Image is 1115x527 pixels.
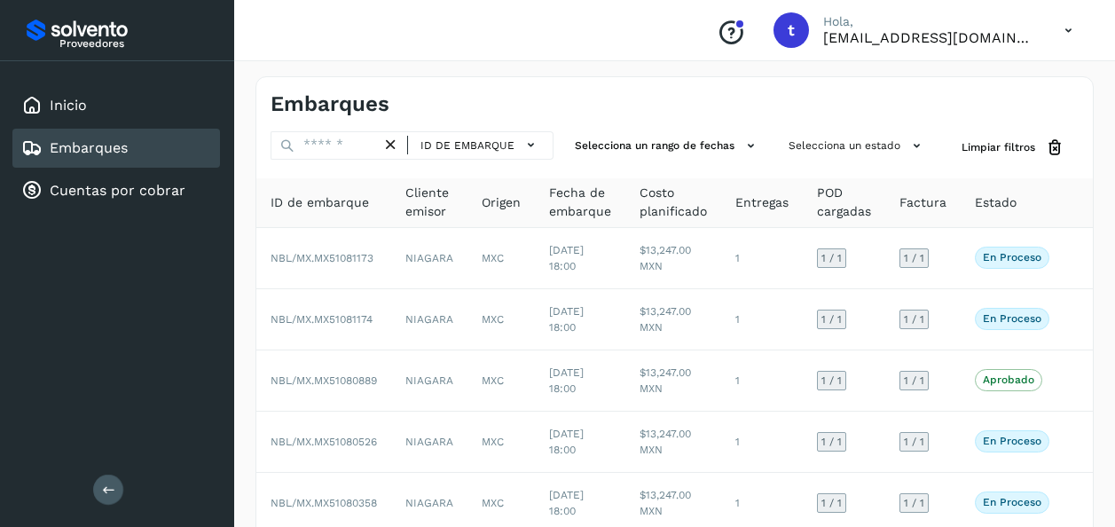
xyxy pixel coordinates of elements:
[271,252,373,264] span: NBL/MX.MX51081173
[271,436,377,448] span: NBL/MX.MX51080526
[391,412,467,473] td: NIAGARA
[549,489,584,517] span: [DATE] 18:00
[983,251,1041,263] p: En proceso
[721,412,803,473] td: 1
[482,193,521,212] span: Origen
[59,37,213,50] p: Proveedores
[391,350,467,412] td: NIAGARA
[904,314,924,325] span: 1 / 1
[391,289,467,350] td: NIAGARA
[12,171,220,210] div: Cuentas por cobrar
[271,91,389,117] h4: Embarques
[467,350,535,412] td: MXC
[821,375,842,386] span: 1 / 1
[721,289,803,350] td: 1
[904,437,924,447] span: 1 / 1
[12,86,220,125] div: Inicio
[823,14,1036,29] p: Hola,
[904,253,924,263] span: 1 / 1
[817,184,871,221] span: POD cargadas
[821,253,842,263] span: 1 / 1
[549,366,584,395] span: [DATE] 18:00
[12,129,220,168] div: Embarques
[549,305,584,334] span: [DATE] 18:00
[735,193,789,212] span: Entregas
[625,228,721,289] td: $13,247.00 MXN
[821,314,842,325] span: 1 / 1
[823,29,1036,46] p: trasportesmoncada@hotmail.com
[625,412,721,473] td: $13,247.00 MXN
[549,184,611,221] span: Fecha de embarque
[821,437,842,447] span: 1 / 1
[983,496,1041,508] p: En proceso
[899,193,946,212] span: Factura
[271,497,377,509] span: NBL/MX.MX51080358
[549,244,584,272] span: [DATE] 18:00
[415,132,546,158] button: ID de embarque
[904,498,924,508] span: 1 / 1
[625,289,721,350] td: $13,247.00 MXN
[271,193,369,212] span: ID de embarque
[50,182,185,199] a: Cuentas por cobrar
[640,184,707,221] span: Costo planificado
[271,313,373,326] span: NBL/MX.MX51081174
[391,228,467,289] td: NIAGARA
[904,375,924,386] span: 1 / 1
[549,428,584,456] span: [DATE] 18:00
[420,138,514,153] span: ID de embarque
[962,139,1035,155] span: Limpiar filtros
[781,131,933,161] button: Selecciona un estado
[947,131,1079,164] button: Limpiar filtros
[467,412,535,473] td: MXC
[975,193,1017,212] span: Estado
[721,228,803,289] td: 1
[983,374,1034,386] p: Aprobado
[467,228,535,289] td: MXC
[50,139,128,156] a: Embarques
[821,498,842,508] span: 1 / 1
[625,350,721,412] td: $13,247.00 MXN
[568,131,767,161] button: Selecciona un rango de fechas
[271,374,377,387] span: NBL/MX.MX51080889
[983,435,1041,447] p: En proceso
[467,289,535,350] td: MXC
[50,97,87,114] a: Inicio
[405,184,453,221] span: Cliente emisor
[721,350,803,412] td: 1
[983,312,1041,325] p: En proceso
